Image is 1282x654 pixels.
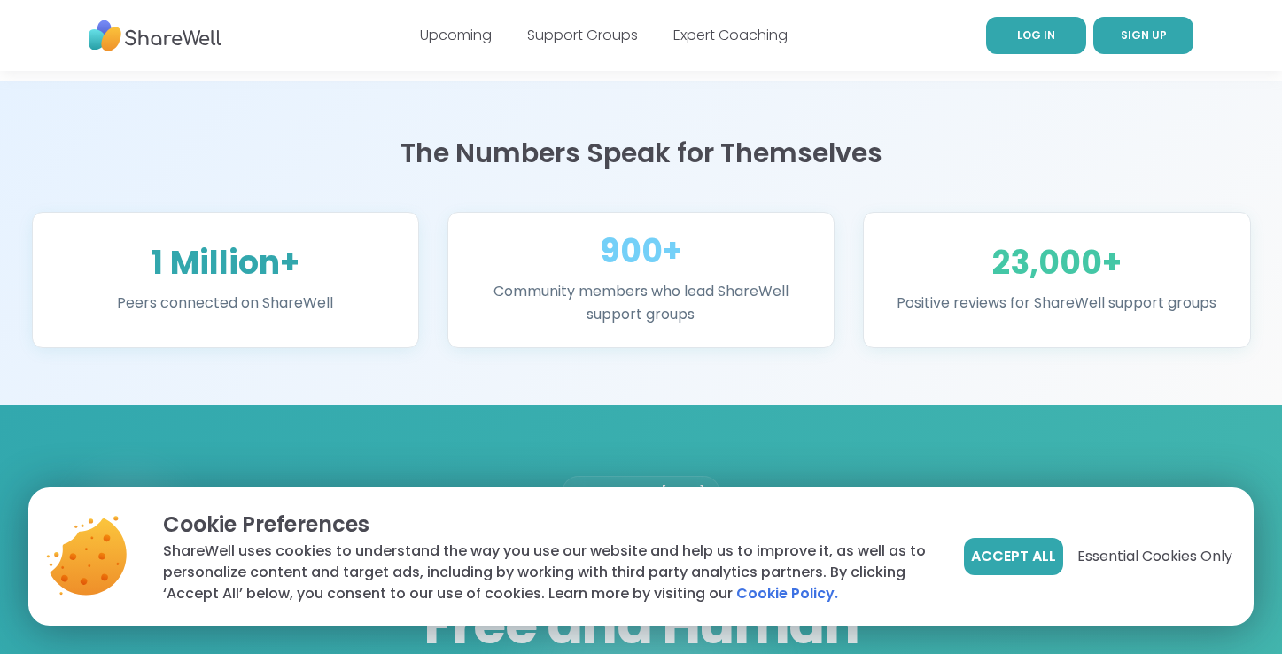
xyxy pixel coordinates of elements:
[54,245,397,281] div: 1 Million+
[562,476,720,510] div: Join for Free [DATE]
[673,25,788,45] a: Expert Coaching
[986,17,1086,54] a: LOG IN
[527,25,638,45] a: Support Groups
[163,541,936,604] p: ShareWell uses cookies to understand the way you use our website and help us to improve it, as we...
[964,538,1063,575] button: Accept All
[971,546,1056,567] span: Accept All
[736,583,838,604] a: Cookie Policy.
[1017,27,1055,43] span: LOG IN
[885,292,1228,315] p: Positive reviews for ShareWell support groups
[163,509,936,541] p: Cookie Preferences
[470,234,812,269] div: 900+
[89,12,221,60] img: ShareWell Nav Logo
[470,280,812,326] p: Community members who lead ShareWell support groups
[1077,546,1232,567] span: Essential Cookies Only
[885,245,1228,281] div: 23,000+
[54,292,397,315] p: Peers connected on ShareWell
[1093,17,1193,54] a: SIGN UP
[1121,27,1167,43] span: SIGN UP
[32,137,1251,169] h2: The Numbers Speak for Themselves
[420,25,492,45] a: Upcoming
